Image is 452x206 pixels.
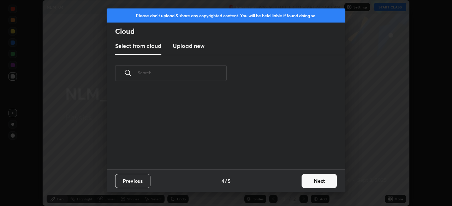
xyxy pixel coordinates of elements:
h4: / [225,177,227,185]
div: Please don't upload & share any copyrighted content. You will be held liable if found doing so. [107,8,345,23]
h4: 5 [228,177,231,185]
h3: Upload new [173,42,204,50]
button: Next [302,174,337,188]
div: grid [107,89,337,169]
h4: 4 [221,177,224,185]
button: Previous [115,174,150,188]
h3: Select from cloud [115,42,161,50]
h2: Cloud [115,27,345,36]
input: Search [138,58,227,88]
